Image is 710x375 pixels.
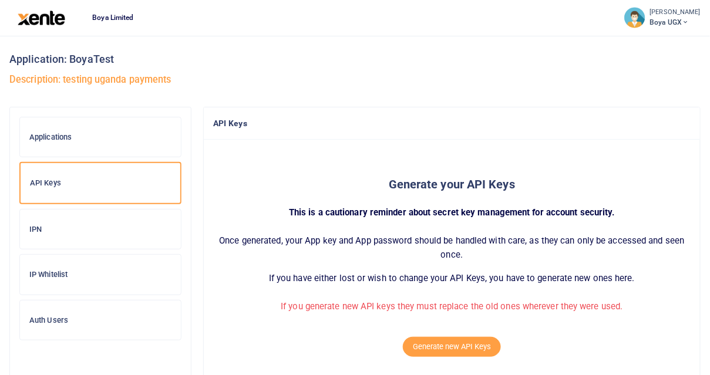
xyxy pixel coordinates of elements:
[18,11,65,25] img: logo-large
[19,162,181,204] a: API Keys
[19,300,181,341] a: Auth Users
[213,234,691,262] p: Once generated, your App key and App password should be handled with care, as they can only be ac...
[88,12,138,23] span: Boya Limited
[29,316,171,325] h6: Auth Users
[213,117,691,130] h4: API Keys
[213,205,691,219] p: This is a cautionary reminder about secret key management for account security.
[213,177,691,191] h5: Generate your API Keys
[624,7,701,28] a: profile-user [PERSON_NAME] Boya UGX
[403,337,501,357] button: Generate new API Keys
[19,254,181,295] a: IP Whitelist
[18,13,65,22] a: logo-large logo-large
[19,209,181,250] a: IPN
[19,117,181,158] a: Applications
[9,50,701,68] h3: Application: BoyaTest
[9,74,701,86] h5: Description: testing uganda payments
[213,299,691,313] p: If you generate new API keys they must replace the old ones wherever they were used.
[30,178,171,188] h6: API Keys
[29,133,171,142] h6: Applications
[29,225,171,234] h6: IPN
[29,270,171,279] h6: IP Whitelist
[213,271,691,285] p: If you have either lost or wish to change your API Keys, you have to generate new ones here.
[624,7,645,28] img: profile-user
[650,8,701,18] small: [PERSON_NAME]
[650,17,701,28] span: Boya UGX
